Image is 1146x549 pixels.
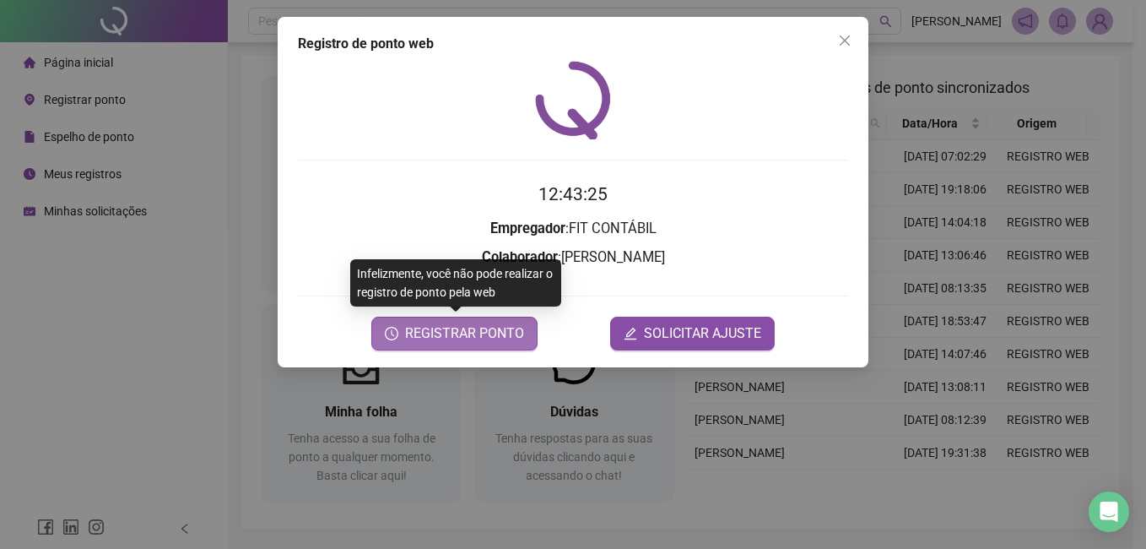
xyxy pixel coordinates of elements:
div: Infelizmente, você não pode realizar o registro de ponto pela web [350,259,561,307]
span: close [838,34,851,47]
span: clock-circle [385,327,398,340]
span: SOLICITAR AJUSTE [644,323,761,344]
strong: Colaborador [482,249,558,265]
h3: : FIT CONTÁBIL [298,218,848,240]
span: REGISTRAR PONTO [405,323,524,344]
div: Open Intercom Messenger [1089,492,1129,532]
button: Close [831,27,858,54]
h3: : [PERSON_NAME] [298,247,848,269]
img: QRPoint [535,61,611,139]
span: edit [624,327,637,340]
strong: Empregador [490,220,565,236]
button: REGISTRAR PONTO [371,317,538,351]
button: editSOLICITAR AJUSTE [610,317,775,351]
div: Registro de ponto web [298,34,848,54]
time: 12:43:25 [538,184,608,204]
